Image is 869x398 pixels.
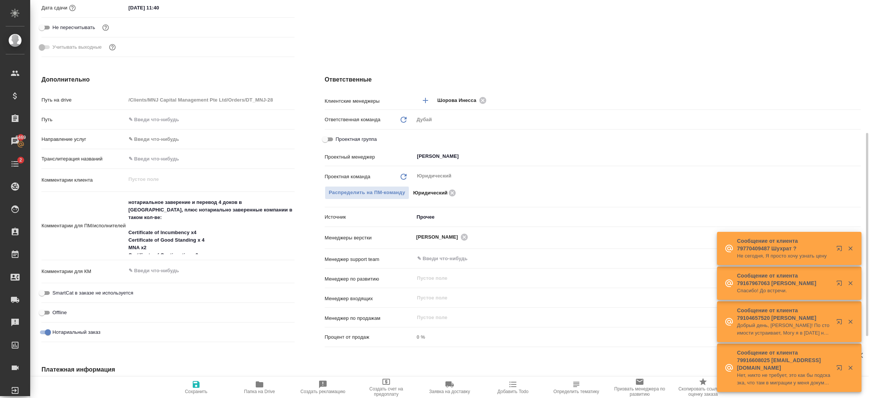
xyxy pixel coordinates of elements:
[41,268,126,275] p: Комментарии для КМ
[413,189,447,197] p: Юридический
[857,100,858,101] button: Open
[244,389,275,394] span: Папка на Drive
[325,256,414,263] p: Менеджер support team
[832,241,850,259] button: Открыть в новой вкладке
[429,389,470,394] span: Заявка на доставку
[107,42,117,52] button: Выбери, если сб и вс нужно считать рабочими днями для выполнения заказа.
[41,222,126,230] p: Комментарии для ПМ/исполнителей
[418,377,481,398] button: Заявка на доставку
[2,132,28,151] a: 6469
[608,377,671,398] button: Призвать менеджера по развитию
[832,360,850,378] button: Открыть в новой вкладке
[843,364,858,371] button: Закрыть
[832,276,850,294] button: Открыть в новой вкладке
[416,233,463,241] span: [PERSON_NAME]
[336,136,377,143] span: Проектная группа
[671,377,735,398] button: Скопировать ссылку на оценку заказа
[737,372,831,387] p: Нет, никто не требует, это как бы подсказка, что там в миграции у меня документ этот могут не принят
[414,332,861,342] input: Пустое поле
[291,377,355,398] button: Создать рекламацию
[737,252,831,260] p: Не сегодня, Я просто хочу узнать цену
[416,274,843,283] input: Пустое поле
[52,24,95,31] span: Не пересчитывать
[41,176,126,184] p: Комментарии клиента
[325,213,414,221] p: Источник
[41,4,68,12] p: Дата сдачи
[737,287,831,295] p: Спасибо! До встречи.
[843,245,858,252] button: Закрыть
[325,315,414,322] p: Менеджер по продажам
[414,113,861,126] div: Дубай
[676,386,730,397] span: Скопировать ссылку на оценку заказа
[737,237,831,252] p: Сообщение от клиента 79770409487 Шухрат ?
[126,114,295,125] input: ✎ Введи что-нибудь
[359,386,413,397] span: Создать счет на предоплату
[325,97,414,105] p: Клиентские менеджеры
[438,97,481,104] span: Шорова Инесса
[355,377,418,398] button: Создать счет на предоплату
[325,75,861,84] h4: Ответственные
[11,134,30,141] span: 6469
[41,155,126,163] p: Транслитерация названий
[553,389,599,394] span: Определить тематику
[329,188,405,197] span: Распределить на ПМ-команду
[416,293,843,302] input: Пустое поле
[52,43,102,51] span: Учитывать выходные
[737,272,831,287] p: Сообщение от клиента 79167967063 [PERSON_NAME]
[832,314,850,332] button: Открыть в новой вкладке
[41,75,295,84] h4: Дополнительно
[2,154,28,173] a: 2
[126,133,295,146] div: ✎ Введи что-нибудь
[545,377,608,398] button: Определить тематику
[414,211,861,224] div: Прочее
[481,377,545,398] button: Добавить Todo
[737,307,831,322] p: Сообщение от клиента 79104657520 [PERSON_NAME]
[41,136,126,143] p: Направление услуг
[126,196,295,254] textarea: нотариальное заверение и перевод 4 доков в [GEOGRAPHIC_DATA], плюс нотариально заверенные компани...
[126,153,295,164] input: ✎ Введи что-нибудь
[843,280,858,287] button: Закрыть
[301,389,345,394] span: Создать рекламацию
[497,389,528,394] span: Добавить Todo
[52,309,67,316] span: Offline
[126,2,192,13] input: ✎ Введи что-нибудь
[164,377,228,398] button: Сохранить
[228,377,291,398] button: Папка на Drive
[416,232,471,242] div: [PERSON_NAME]
[416,313,843,322] input: Пустое поле
[41,96,126,104] p: Путь на drive
[325,173,370,180] p: Проектная команда
[52,289,133,297] span: SmartCat в заказе не используется
[126,94,295,105] input: Пустое поле
[325,116,381,123] p: Ответственная команда
[41,365,577,374] h4: Платежная информация
[416,91,434,110] button: Добавить менеджера
[613,386,667,397] span: Призвать менеджера по развитию
[325,275,414,283] p: Менеджер по развитию
[325,186,410,199] button: Распределить на ПМ-команду
[15,156,26,164] span: 2
[737,322,831,337] p: Добрый день, [PERSON_NAME]! По стоимости устраивает, Могу я в [DATE] на ул. Верейскую оригиналы при
[325,153,414,161] p: Проектный менеджер
[41,116,126,123] p: Путь
[101,23,111,32] button: Включи, если не хочешь, чтобы указанная дата сдачи изменилась после переставления заказа в 'Подтв...
[857,156,858,157] button: Open
[325,333,414,341] p: Процент от продаж
[325,295,414,302] p: Менеджер входящих
[438,96,489,105] div: Шорова Инесса
[843,318,858,325] button: Закрыть
[737,349,831,372] p: Сообщение от клиента 79916608025 [EMAIL_ADDRESS][DOMAIN_NAME]
[185,389,207,394] span: Сохранить
[68,3,77,13] button: Если добавить услуги и заполнить их объемом, то дата рассчитается автоматически
[325,186,410,199] span: В заказе уже есть ответственный ПМ или ПМ группа
[325,234,414,242] p: Менеджеры верстки
[52,329,100,336] span: Нотариальный заказ
[129,136,286,143] div: ✎ Введи что-нибудь
[416,254,833,263] input: ✎ Введи что-нибудь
